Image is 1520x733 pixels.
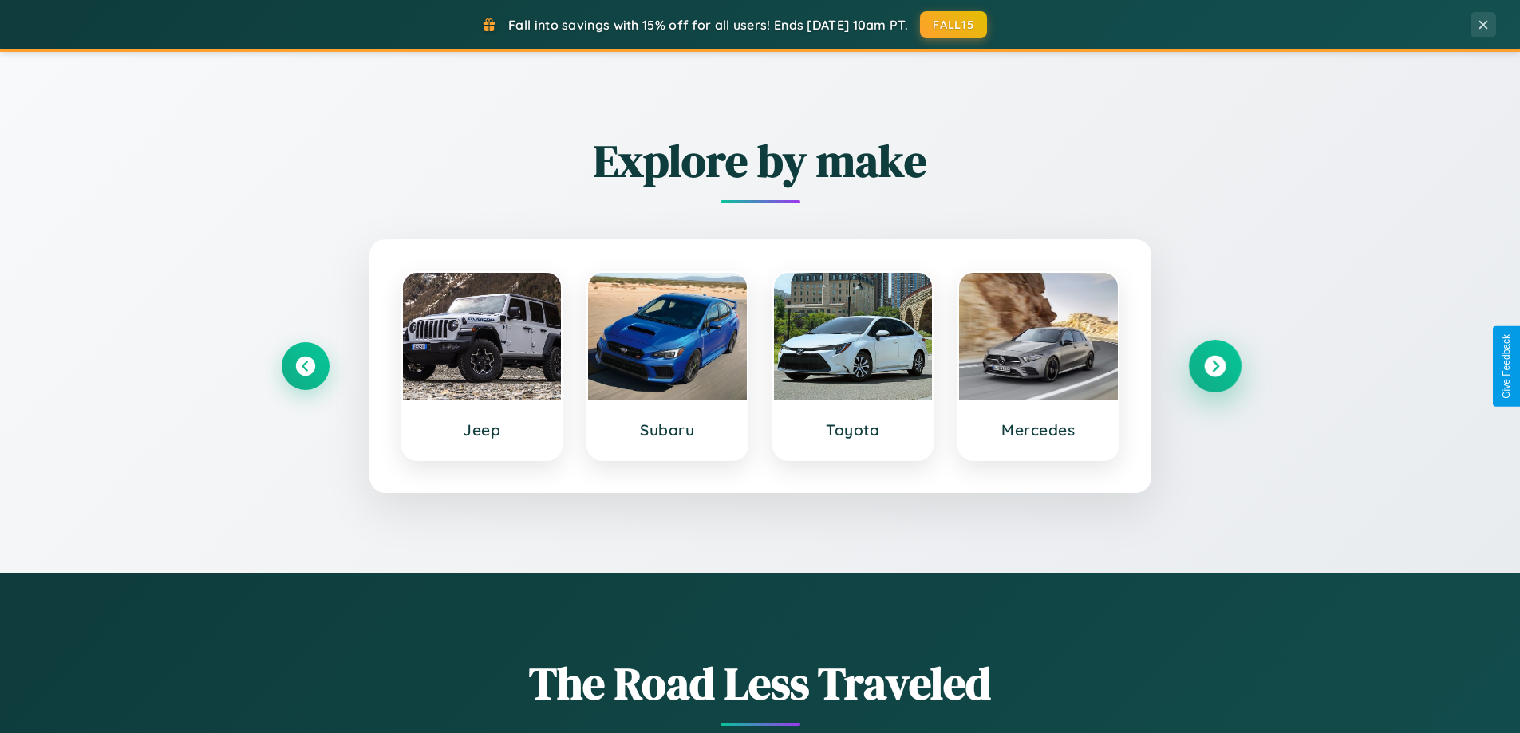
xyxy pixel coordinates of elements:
[975,420,1102,439] h3: Mercedes
[508,17,908,33] span: Fall into savings with 15% off for all users! Ends [DATE] 10am PT.
[1501,334,1512,399] div: Give Feedback
[604,420,731,439] h3: Subaru
[790,420,917,439] h3: Toyota
[920,11,987,38] button: FALL15
[419,420,546,439] h3: Jeep
[282,652,1239,714] h1: The Road Less Traveled
[282,130,1239,191] h2: Explore by make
